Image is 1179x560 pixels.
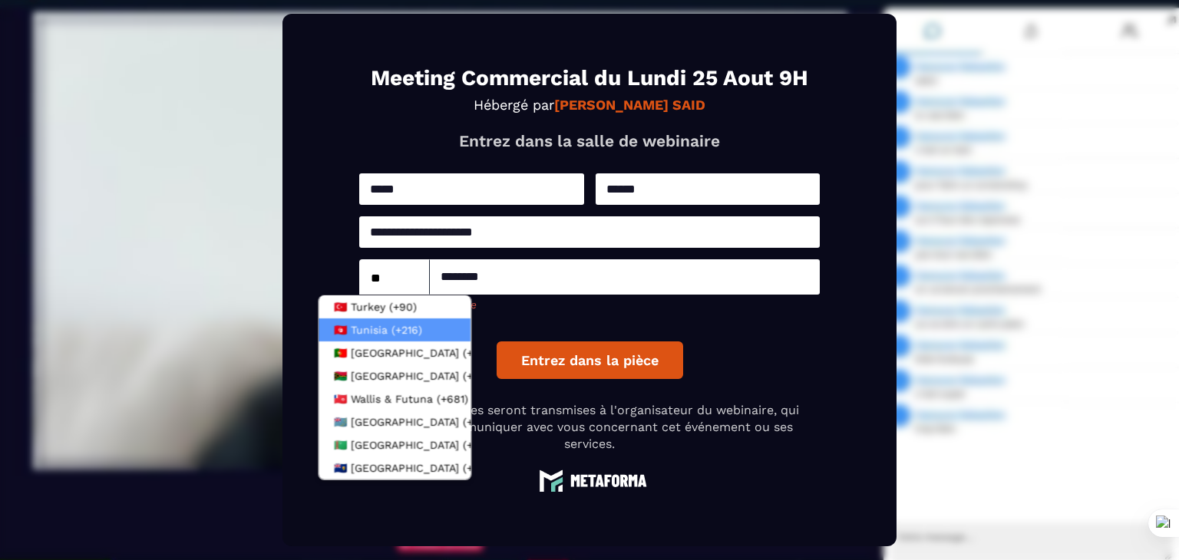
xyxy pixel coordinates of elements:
span: 🇹🇲 [334,437,347,453]
span: 🇹🇨 [334,460,347,476]
span: 🇹🇻 [334,414,347,430]
span: [GEOGRAPHIC_DATA] (+688) [351,414,497,430]
p: Vos coordonnées seront transmises à l'organisateur du webinaire, qui pourrait communiquer avec vo... [359,402,820,453]
input: Search for option [365,269,416,288]
span: [GEOGRAPHIC_DATA] (+351) [351,345,493,361]
p: Hébergé par [359,97,820,113]
button: Entrez dans la pièce [497,341,683,379]
span: Tunisia (+216) [351,322,422,338]
span: Turkey (+90) [351,299,417,315]
p: Entrez dans la salle de webinaire [359,131,820,150]
span: 🇻🇺 [334,368,347,384]
span: [GEOGRAPHIC_DATA] (+678) [351,368,497,384]
span: 🇵🇹 [334,345,347,361]
span: [GEOGRAPHIC_DATA] (+1649) [351,460,501,476]
div: Search for option [359,259,430,295]
span: 🇹🇳 [334,322,347,338]
span: 🇹🇷 [334,299,347,315]
strong: [PERSON_NAME] SAID [554,97,705,113]
img: logo [532,469,647,492]
span: 🇼🇫 [334,391,347,407]
span: Wallis & Futuna (+681) [351,391,468,407]
span: [GEOGRAPHIC_DATA] (+993) [351,437,497,453]
h1: Meeting Commercial du Lundi 25 Aout 9H [359,68,820,89]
